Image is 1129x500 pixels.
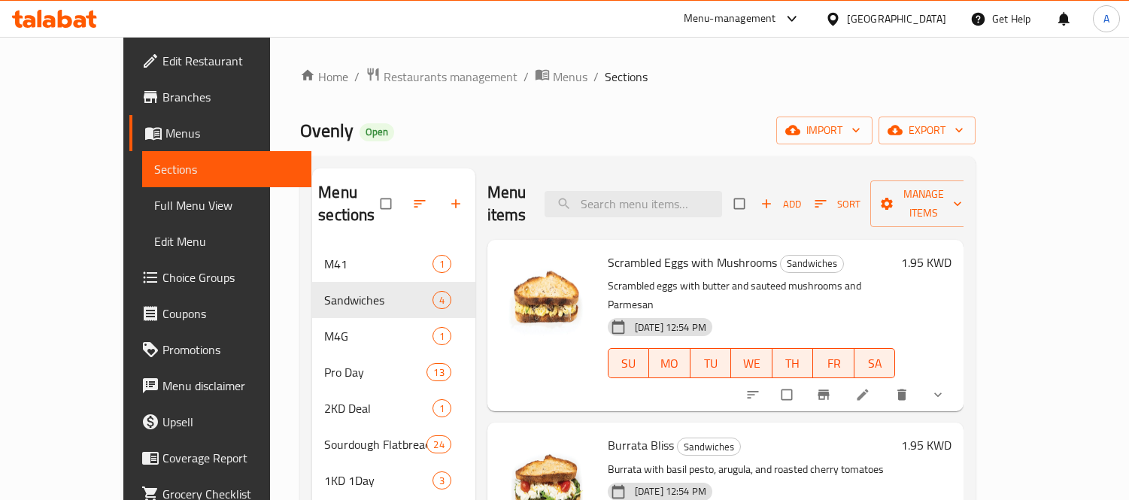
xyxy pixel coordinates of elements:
[129,43,312,79] a: Edit Restaurant
[312,390,475,426] div: 2KD Deal1
[788,121,860,140] span: import
[162,341,300,359] span: Promotions
[815,195,860,213] span: Sort
[360,126,394,138] span: Open
[921,378,958,411] button: show more
[629,320,712,335] span: [DATE] 12:54 PM
[432,399,451,417] div: items
[433,293,451,308] span: 4
[142,223,312,259] a: Edit Menu
[129,332,312,368] a: Promotions
[324,471,432,489] span: 1KD 1Day
[372,189,403,218] span: Select all sections
[162,377,300,395] span: Menu disclaimer
[813,348,854,378] button: FR
[930,387,945,402] svg: Show Choices
[154,160,300,178] span: Sections
[433,474,451,488] span: 3
[432,255,451,273] div: items
[300,67,976,86] nav: breadcrumb
[324,255,432,273] div: M41
[854,348,896,378] button: SA
[432,291,451,309] div: items
[615,353,643,374] span: SU
[312,282,475,318] div: Sandwiches4
[162,52,300,70] span: Edit Restaurant
[162,449,300,467] span: Coverage Report
[324,291,432,309] div: Sandwiches
[731,348,772,378] button: WE
[678,438,740,456] span: Sandwiches
[655,353,684,374] span: MO
[697,353,726,374] span: TU
[433,402,451,416] span: 1
[860,353,890,374] span: SA
[811,192,864,216] button: Sort
[129,404,312,440] a: Upsell
[608,251,777,274] span: Scrambled Eggs with Mushrooms
[760,195,801,213] span: Add
[312,246,475,282] div: M411
[690,348,732,378] button: TU
[819,353,848,374] span: FR
[360,123,394,141] div: Open
[725,189,757,218] span: Select section
[772,380,804,409] span: Select to update
[142,187,312,223] a: Full Menu View
[324,435,426,453] span: Sourdough Flatbread
[487,181,527,226] h2: Menu items
[312,426,475,462] div: Sourdough Flatbread24
[162,413,300,431] span: Upsell
[129,115,312,151] a: Menus
[129,295,312,332] a: Coupons
[154,232,300,250] span: Edit Menu
[312,462,475,498] div: 1KD 1Day3
[608,277,896,314] p: Scrambled eggs with butter and sauteed mushrooms and Parmesan
[649,348,690,378] button: MO
[129,368,312,404] a: Menu disclaimer
[162,88,300,106] span: Branches
[439,187,475,220] button: Add section
[593,68,599,86] li: /
[129,259,312,295] a: Choice Groups
[882,185,965,223] span: Manage items
[354,68,360,86] li: /
[847,11,946,27] div: [GEOGRAPHIC_DATA]
[780,255,844,273] div: Sandwiches
[318,181,381,226] h2: Menu sections
[684,10,776,28] div: Menu-management
[426,363,451,381] div: items
[677,438,741,456] div: Sandwiches
[805,192,870,216] span: Sort items
[901,435,951,456] h6: 1.95 KWD
[162,268,300,286] span: Choice Groups
[608,348,649,378] button: SU
[142,151,312,187] a: Sections
[891,121,964,140] span: export
[608,434,674,456] span: Burrata Bliss
[324,399,432,417] div: 2KD Deal
[324,327,432,345] span: M4G
[433,329,451,344] span: 1
[772,348,814,378] button: TH
[535,67,587,86] a: Menus
[524,68,529,86] li: /
[433,257,451,271] span: 1
[879,117,976,144] button: export
[629,484,712,498] span: [DATE] 12:54 PM
[427,438,450,452] span: 24
[553,68,587,86] span: Menus
[312,318,475,354] div: M4G1
[901,252,951,273] h6: 1.95 KWD
[324,363,426,381] span: Pro Day
[366,67,517,86] a: Restaurants management
[154,196,300,214] span: Full Menu View
[300,68,348,86] a: Home
[870,180,977,227] button: Manage items
[855,387,873,402] a: Edit menu item
[885,378,921,411] button: delete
